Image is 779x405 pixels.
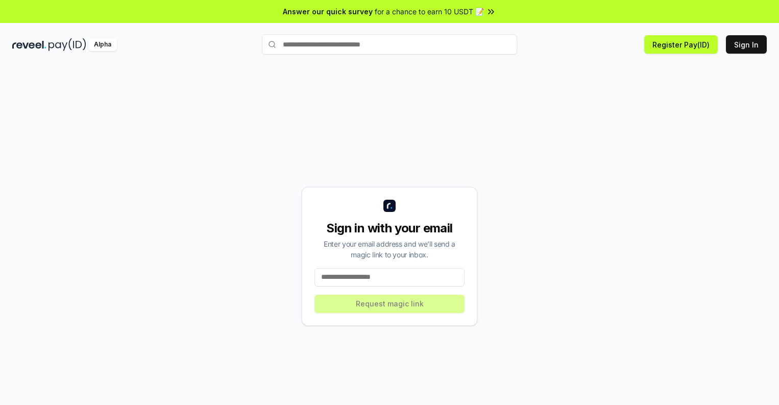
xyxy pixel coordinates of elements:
div: Sign in with your email [314,220,465,236]
img: reveel_dark [12,38,46,51]
img: logo_small [383,200,396,212]
button: Sign In [726,35,767,54]
span: for a chance to earn 10 USDT 📝 [375,6,484,17]
img: pay_id [48,38,86,51]
div: Enter your email address and we’ll send a magic link to your inbox. [314,239,465,260]
div: Alpha [88,38,117,51]
button: Register Pay(ID) [644,35,718,54]
span: Answer our quick survey [283,6,373,17]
